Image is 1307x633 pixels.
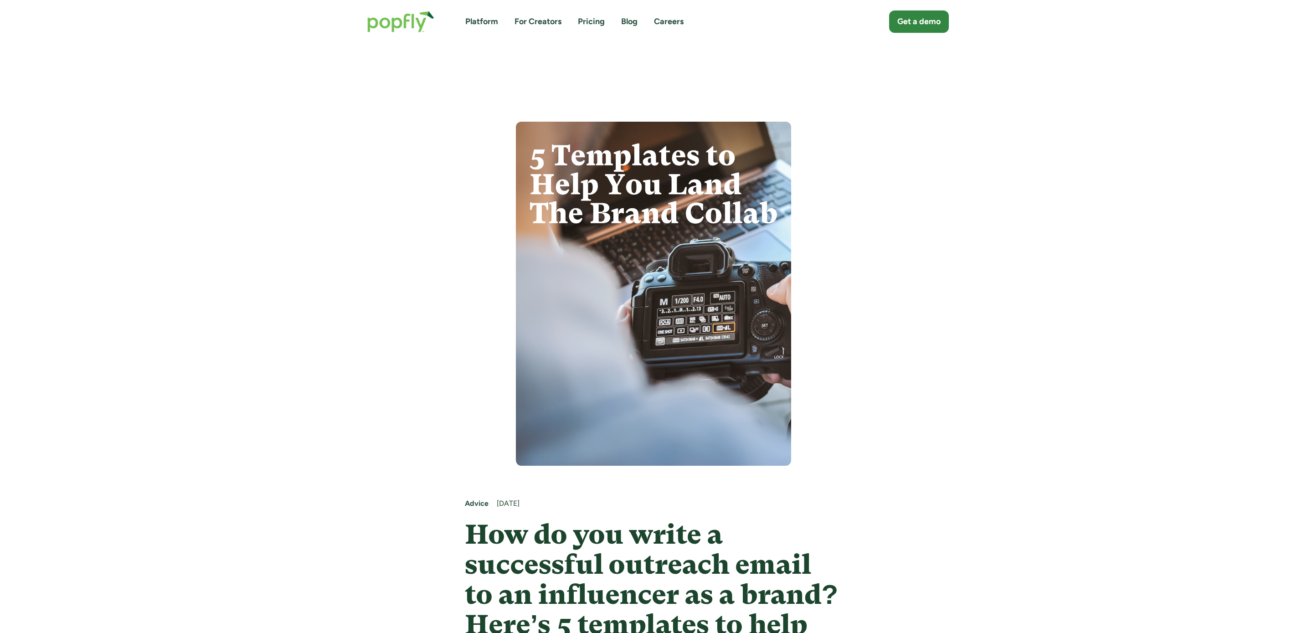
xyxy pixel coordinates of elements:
[578,16,605,27] a: Pricing
[897,16,941,27] div: Get a demo
[621,16,638,27] a: Blog
[465,499,489,508] strong: Advice
[358,2,443,41] a: home
[465,16,498,27] a: Platform
[654,16,684,27] a: Careers
[465,499,489,509] a: Advice
[889,10,949,33] a: Get a demo
[497,499,843,509] div: [DATE]
[515,16,561,27] a: For Creators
